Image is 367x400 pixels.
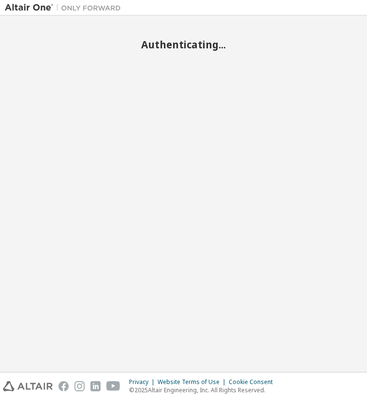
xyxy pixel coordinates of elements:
div: Website Terms of Use [158,378,229,386]
div: Cookie Consent [229,378,279,386]
h2: Authenticating... [5,38,362,51]
div: Privacy [129,378,158,386]
img: instagram.svg [74,381,85,391]
p: © 2025 Altair Engineering, Inc. All Rights Reserved. [129,386,279,394]
img: Altair One [5,3,126,13]
img: facebook.svg [59,381,69,391]
img: youtube.svg [106,381,120,391]
img: altair_logo.svg [3,381,53,391]
img: linkedin.svg [90,381,101,391]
